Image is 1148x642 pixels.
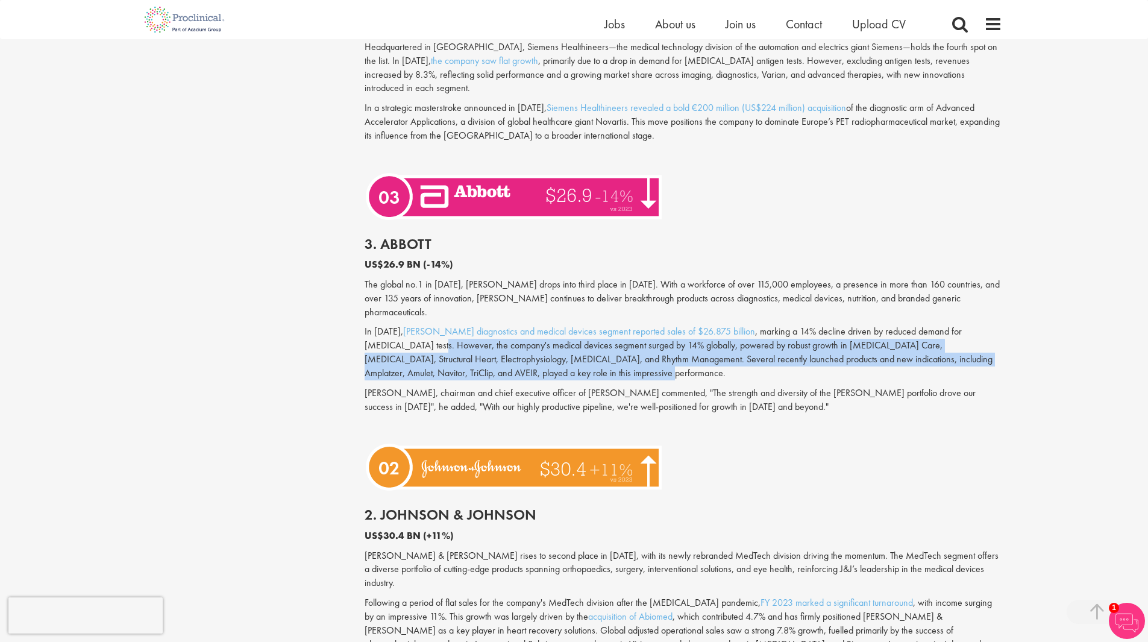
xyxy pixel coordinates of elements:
[365,386,1002,414] p: [PERSON_NAME], chairman and chief executive officer of [PERSON_NAME] commented, "The strength and...
[547,101,846,114] a: Siemens Healthineers revealed a bold €200 million (US$224 million) acquisition
[588,610,673,623] a: acquisition of Abiomed
[1109,603,1145,639] img: Chatbot
[1109,603,1119,613] span: 1
[365,278,1002,319] p: The global no.1 in [DATE], [PERSON_NAME] drops into third place in [DATE]. With a workforce of ov...
[365,101,1002,143] p: In a strategic masterstroke announced in [DATE], of the diagnostic arm of Advanced Accelerator Ap...
[786,16,822,32] a: Contact
[365,40,1002,95] p: Headquartered in [GEOGRAPHIC_DATA], Siemens Healthineers—the medical technology division of the a...
[761,596,913,609] a: FY 2023 marked a significant turnaround
[655,16,695,32] a: About us
[365,507,1002,523] h2: 2. Johnson & Johnson
[852,16,906,32] a: Upload CV
[365,325,1002,380] p: In [DATE], , marking a 14% decline driven by reduced demand for [MEDICAL_DATA] tests. However, th...
[403,325,755,338] a: [PERSON_NAME] diagnostics and medical devices segment reported sales of $26.875 billion
[726,16,756,32] a: Join us
[431,54,538,67] a: the company saw flat growth
[365,258,453,271] b: US$26.9 BN (-14%)
[365,236,1002,252] h2: 3. Abbott
[365,529,454,542] b: US$30.4 BN (+11%)
[365,549,1002,591] p: [PERSON_NAME] & [PERSON_NAME] rises to second place in [DATE], with its newly rebranded MedTech d...
[8,597,163,634] iframe: reCAPTCHA
[604,16,625,32] a: Jobs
